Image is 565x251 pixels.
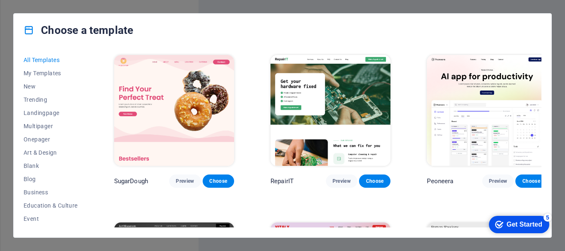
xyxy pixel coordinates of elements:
[24,24,133,37] h4: Choose a template
[61,2,69,10] div: 5
[203,175,234,188] button: Choose
[427,177,453,185] p: Peoneera
[24,80,78,93] button: New
[24,96,78,103] span: Trending
[24,215,78,222] span: Event
[24,163,78,169] span: Blank
[7,4,67,22] div: Get Started 5 items remaining, 0% complete
[359,175,390,188] button: Choose
[24,83,78,90] span: New
[24,149,78,156] span: Art & Design
[24,133,78,146] button: Onepager
[24,189,78,196] span: Business
[24,120,78,133] button: Multipager
[489,178,507,184] span: Preview
[24,93,78,106] button: Trending
[24,53,78,67] button: All Templates
[24,70,78,76] span: My Templates
[169,175,201,188] button: Preview
[24,146,78,159] button: Art & Design
[24,172,78,186] button: Blog
[271,55,390,166] img: RepairIT
[427,55,547,166] img: Peoneera
[24,199,78,212] button: Education & Culture
[24,225,78,239] button: Gastronomy
[114,177,148,185] p: SugarDough
[24,159,78,172] button: Blank
[326,175,357,188] button: Preview
[271,177,294,185] p: RepairIT
[482,175,514,188] button: Preview
[515,175,547,188] button: Choose
[24,212,78,225] button: Event
[209,178,227,184] span: Choose
[24,202,78,209] span: Education & Culture
[24,186,78,199] button: Business
[24,9,60,17] div: Get Started
[24,106,78,120] button: Landingpage
[522,178,540,184] span: Choose
[366,178,384,184] span: Choose
[24,57,78,63] span: All Templates
[24,136,78,143] span: Onepager
[24,67,78,80] button: My Templates
[24,110,78,116] span: Landingpage
[176,178,194,184] span: Preview
[24,176,78,182] span: Blog
[333,178,351,184] span: Preview
[114,55,234,166] img: SugarDough
[24,123,78,129] span: Multipager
